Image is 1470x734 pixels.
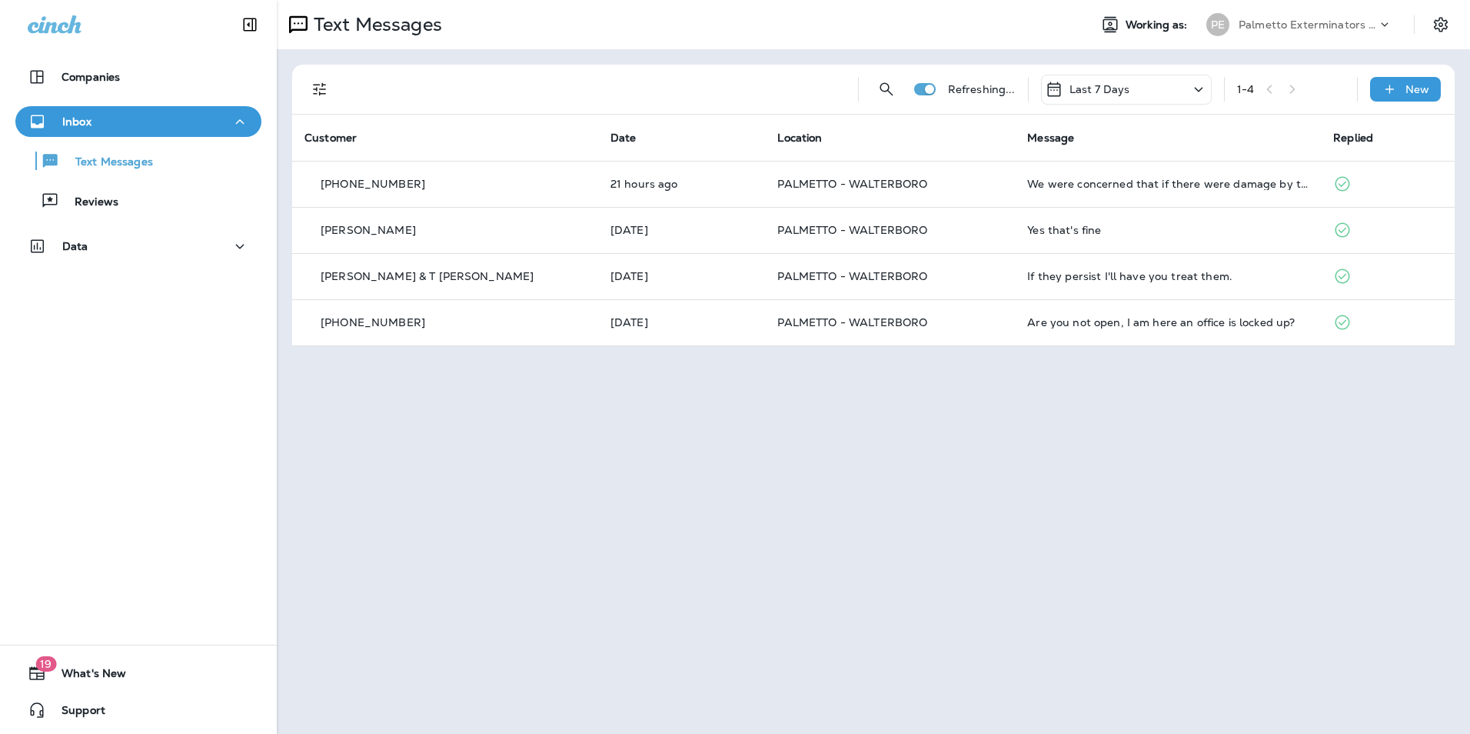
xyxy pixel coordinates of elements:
p: Aug 19, 2025 09:32 AM [610,316,753,329]
button: Data [15,231,261,262]
span: Support [46,704,105,722]
button: Support [15,695,261,726]
span: Date [610,131,637,145]
div: We were concerned that if there were damage by termites to the fence, there could be damage to th... [1027,178,1309,190]
p: Refreshing... [948,83,1016,95]
span: Replied [1333,131,1373,145]
div: Are you not open, I am here an office is locked up? [1027,316,1309,329]
span: PALMETTO - WALTERBORO [777,177,927,191]
button: Settings [1427,11,1455,38]
div: Yes that's fine [1027,224,1309,236]
button: Filters [304,74,335,105]
button: Inbox [15,106,261,137]
p: New [1405,83,1429,95]
span: Location [777,131,822,145]
p: [PERSON_NAME] [321,224,416,236]
p: Text Messages [308,13,442,36]
p: [PHONE_NUMBER] [321,316,425,329]
p: Reviews [59,195,118,210]
span: PALMETTO - WALTERBORO [777,223,927,237]
button: 19What's New [15,658,261,689]
p: [PHONE_NUMBER] [321,178,425,190]
p: Companies [62,71,120,83]
div: PE [1206,13,1229,36]
div: If they persist I'll have you treat them. [1027,270,1309,282]
span: PALMETTO - WALTERBORO [777,315,927,329]
p: [PERSON_NAME] & T [PERSON_NAME] [321,270,534,282]
p: Data [62,240,88,252]
div: 1 - 4 [1237,83,1254,95]
p: Text Messages [60,155,153,170]
p: Aug 25, 2025 02:31 PM [610,178,753,190]
button: Search Messages [871,74,902,105]
span: Message [1027,131,1074,145]
button: Companies [15,62,261,92]
span: 19 [35,656,56,672]
span: What's New [46,667,126,686]
button: Text Messages [15,145,261,177]
p: Aug 22, 2025 09:30 AM [610,224,753,236]
button: Reviews [15,185,261,217]
p: Aug 19, 2025 11:47 AM [610,270,753,282]
p: Inbox [62,115,91,128]
span: Working as: [1126,18,1191,32]
p: Palmetto Exterminators LLC [1239,18,1377,31]
p: Last 7 Days [1069,83,1130,95]
button: Collapse Sidebar [228,9,271,40]
span: Customer [304,131,357,145]
span: PALMETTO - WALTERBORO [777,269,927,283]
